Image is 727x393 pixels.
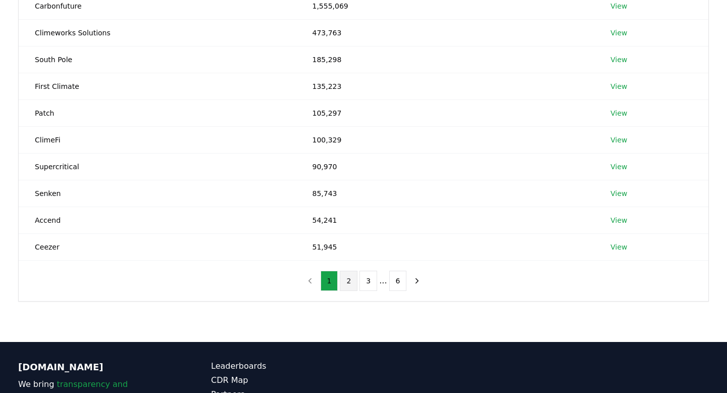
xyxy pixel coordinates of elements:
[296,46,594,73] td: 185,298
[340,271,357,291] button: 2
[18,360,171,374] p: [DOMAIN_NAME]
[379,275,387,287] li: ...
[296,207,594,233] td: 54,241
[610,55,627,65] a: View
[610,242,627,252] a: View
[296,100,594,126] td: 105,297
[19,100,296,126] td: Patch
[296,73,594,100] td: 135,223
[610,188,627,199] a: View
[610,135,627,145] a: View
[408,271,426,291] button: next page
[296,233,594,260] td: 51,945
[19,180,296,207] td: Senken
[19,73,296,100] td: First Climate
[321,271,338,291] button: 1
[296,180,594,207] td: 85,743
[610,1,627,11] a: View
[610,28,627,38] a: View
[19,126,296,153] td: ClimeFi
[211,374,363,386] a: CDR Map
[610,108,627,118] a: View
[389,271,407,291] button: 6
[296,126,594,153] td: 100,329
[610,162,627,172] a: View
[211,360,363,372] a: Leaderboards
[296,153,594,180] td: 90,970
[359,271,377,291] button: 3
[610,215,627,225] a: View
[19,207,296,233] td: Accend
[296,19,594,46] td: 473,763
[19,46,296,73] td: South Pole
[19,153,296,180] td: Supercritical
[610,81,627,91] a: View
[19,233,296,260] td: Ceezer
[19,19,296,46] td: Climeworks Solutions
